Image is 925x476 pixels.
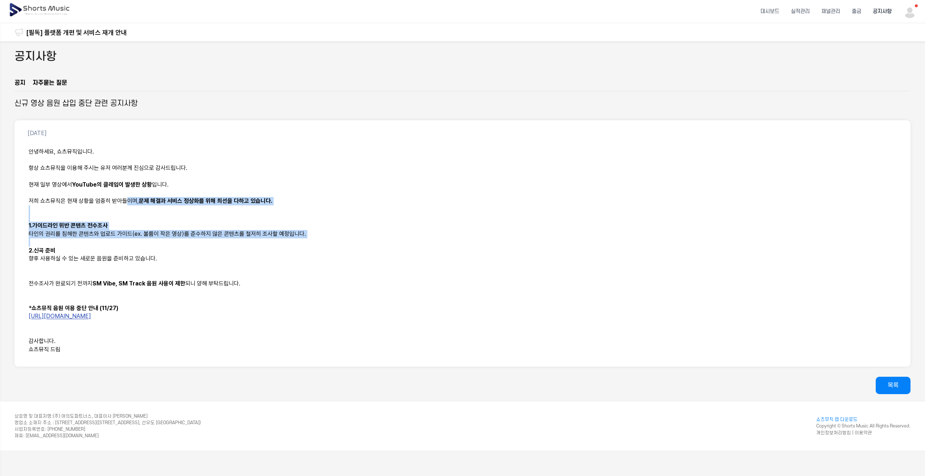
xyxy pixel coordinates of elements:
[846,2,867,21] a: 출금
[14,420,54,425] span: 영업소 소재지 주소 :
[29,181,896,189] p: 현재 일부 영상에서 입니다.
[28,129,47,138] p: [DATE]
[32,305,119,312] strong: 쇼츠뮤직 음원 이용 중단 안내 (11/27)
[755,2,785,21] a: 대시보드
[816,430,872,435] a: 개인정보처리방침 | 이용약관
[29,337,896,346] p: 감사합니다.
[29,197,896,205] p: 저희 쇼츠뮤직은 현재 상황을 엄중히 받아들이며,
[14,99,138,109] h2: 신규 영상 음원 삽입 중단 관련 공지사항
[816,2,846,21] a: 채널관리
[29,148,896,156] p: 안녕하세요, 쇼츠뮤직입니다.
[26,28,127,37] a: [필독] 플랫폼 개편 및 서비스 재개 안내
[33,79,67,91] a: 자주묻는 질문
[29,164,896,172] p: 항상 쇼츠뮤직을 이용해 주시는 유저 여러분께 진심으로 감사드립니다.
[14,413,201,439] div: (주) 여의도파트너스, 대표이사 [PERSON_NAME] [STREET_ADDRESS]([STREET_ADDRESS], 선유도 [GEOGRAPHIC_DATA]) 사업자등록번호...
[816,416,911,436] div: Copyright © Shorts Music All Rights Reserved.
[14,414,53,419] span: 상호명 및 대표자명 :
[29,247,55,254] strong: 2.신곡 준비
[816,416,911,423] a: 쇼츠뮤직 앱 다운로드
[29,230,896,238] p: 타인의 권리를 침해한 콘텐츠와 업로드 가이드(ex. 볼륨이 작은 영상)를 준수하지 않은 콘텐츠를 철저히 조사할 예정입니다.
[29,313,91,320] a: [URL][DOMAIN_NAME]
[785,2,816,21] a: 실적관리
[92,280,185,287] strong: SM Vibe, SM Track 음원 사용이 제한
[876,377,911,394] a: 목록
[29,280,896,288] p: 전수조사가 완료되기 전까지 되니 양해 부탁드립니다.
[14,28,23,37] img: 알림 아이콘
[139,197,272,204] strong: 문제 해결과 서비스 정상화를 위해 최선을 다하고 있습니다.
[29,222,108,229] strong: 1.가이드라인 위반 콘텐츠 전수조사
[14,49,57,65] h2: 공지사항
[72,181,152,188] strong: YouTube의 클레임이 발생한 상황
[903,5,916,18] img: 사용자 이미지
[14,79,25,91] a: 공지
[29,346,896,354] p: 쇼츠뮤직 드림
[29,255,896,263] p: 향후 사용하실 수 있는 새로운 음원을 준비하고 있습니다.
[867,2,897,21] a: 공지사항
